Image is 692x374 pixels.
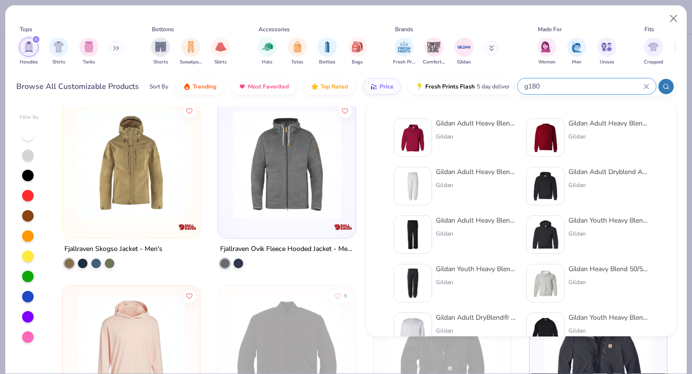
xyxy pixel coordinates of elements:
button: filter button [19,37,38,66]
img: most_fav.gif [238,83,246,90]
div: filter for Unisex [597,37,617,66]
button: Fresh Prints Flash5 day delivery [408,78,519,95]
img: Fresh Prints Image [397,40,411,54]
div: filter for Tanks [79,37,99,66]
span: Skirts [214,59,227,66]
div: filter for Women [537,37,556,66]
div: Gildan [436,326,517,335]
img: 1182b50d-b017-445f-963a-bad20bc01ded [398,268,428,298]
img: Unisex Image [601,41,612,52]
span: 9 [344,293,347,298]
span: Hoodies [20,59,38,66]
div: Bottoms [152,25,174,34]
div: Fits [644,25,654,34]
button: Most Favorited [231,78,296,95]
div: Gildan [568,229,649,238]
span: Men [572,59,581,66]
img: Totes Image [292,41,303,52]
img: Comfort Colors Image [427,40,441,54]
span: Shirts [52,59,65,66]
span: Shorts [153,59,168,66]
div: Gildan Adult Heavy Blend Adult 8 Oz. 50/50 Sweatpants [436,167,517,177]
input: Try "T-Shirt" [523,81,643,92]
button: filter button [393,37,415,66]
img: Women Image [541,41,552,52]
span: Unisex [600,59,614,66]
img: trending.gif [183,83,191,90]
img: b78a68fa-2026-41a9-aae7-f4844d0a4d53 [398,317,428,347]
img: c7b025ed-4e20-46ac-9c52-55bc1f9f47df [531,123,560,152]
button: filter button [318,37,337,66]
button: filter button [79,37,99,66]
span: Bags [352,59,363,66]
div: Gildan [568,181,649,189]
button: filter button [151,37,170,66]
div: filter for Hoodies [19,37,38,66]
img: Shorts Image [155,41,166,52]
span: Totes [291,59,303,66]
div: filter for Gildan [455,37,474,66]
button: Close [665,10,683,28]
div: Gildan Youth Heavy Blend™ 8 oz., 50/50 Hooded Sweatshirt [568,215,649,225]
span: Tanks [83,59,95,66]
button: Top Rated [304,78,355,95]
div: filter for Shirts [49,37,68,66]
button: Trending [176,78,223,95]
div: filter for Totes [288,37,307,66]
span: Women [538,59,556,66]
button: filter button [537,37,556,66]
div: Gildan [568,326,649,335]
img: f18d6d9d-af79-4871-82af-106f77ebe745 [72,110,190,219]
img: 0dc1d735-207e-4490-8dd0-9fa5bb989636 [531,317,560,347]
div: Sort By [149,82,168,91]
span: Bottles [319,59,335,66]
img: Hats Image [262,41,273,52]
button: Like [330,289,352,302]
span: Fresh Prints Flash [425,83,475,90]
div: Made For [538,25,562,34]
img: flash.gif [416,83,423,90]
button: Like [183,104,197,117]
span: Comfort Colors [423,59,445,66]
div: filter for Comfort Colors [423,37,445,66]
div: Gildan Heavy Blend 50/50 Full-Zip Hooded Sweatshirt [568,264,649,274]
div: filter for Shorts [151,37,170,66]
div: Gildan [436,229,517,238]
img: Skirts Image [215,41,226,52]
div: Gildan Adult DryBlend® 50/50 Fleece Crew [436,312,517,323]
button: filter button [211,37,230,66]
div: filter for Men [567,37,586,66]
img: Sweatpants Image [185,41,196,52]
div: filter for Bags [348,37,367,66]
span: Cropped [644,59,663,66]
button: filter button [258,37,277,66]
button: filter button [644,37,663,66]
img: 0d20bbd1-2ec3-4b1f-a0cf-0f49d3b5fcb7 [531,171,560,201]
div: Filter By [20,114,39,121]
img: 5335d5f3-0d51-4d99-a8ca-6214b4b772f1 [228,110,346,219]
div: filter for Bottles [318,37,337,66]
img: 13b9c606-79b1-4059-b439-68fabb1693f9 [398,171,428,201]
span: Hats [262,59,272,66]
img: Tanks Image [84,41,94,52]
div: Gildan Youth Heavy Blend 8 Oz. 50/50 Fleece Crew [568,312,649,323]
div: Gildan [568,132,649,141]
img: Cropped Image [648,41,659,52]
button: filter button [597,37,617,66]
div: Gildan Youth Heavy Blend™ 8 oz., 50/50 Sweatpants [436,264,517,274]
button: filter button [49,37,68,66]
span: Price [380,83,394,90]
button: filter button [423,37,445,66]
button: filter button [567,37,586,66]
img: Gildan Image [457,40,471,54]
div: Gildan [568,278,649,287]
button: Like [183,289,197,302]
div: Fjallraven Skogso Jacket - Men's [64,243,162,255]
button: filter button [455,37,474,66]
img: TopRated.gif [311,83,319,90]
img: Fjallraven logo [334,217,353,237]
img: f161f296-cec0-4b82-8ea6-cab213401fce [346,110,464,219]
img: Fjallraven logo [178,217,197,237]
img: 01756b78-01f6-4cc6-8d8a-3c30c1a0c8ac [398,123,428,152]
img: Hoodies Image [24,41,34,52]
